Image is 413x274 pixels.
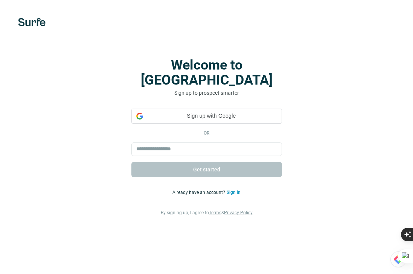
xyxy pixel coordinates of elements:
span: Sign up with Google [146,112,277,120]
a: Terms [209,210,221,215]
h1: Welcome to [GEOGRAPHIC_DATA] [131,58,282,88]
p: Sign up to prospect smarter [131,89,282,97]
a: Sign in [227,190,241,195]
a: Privacy Policy [224,210,253,215]
span: By signing up, I agree to & [161,210,253,215]
p: or [195,130,219,136]
span: Already have an account? [172,190,227,195]
img: Surfe's logo [18,18,46,26]
div: Sign up with Google [131,109,282,124]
